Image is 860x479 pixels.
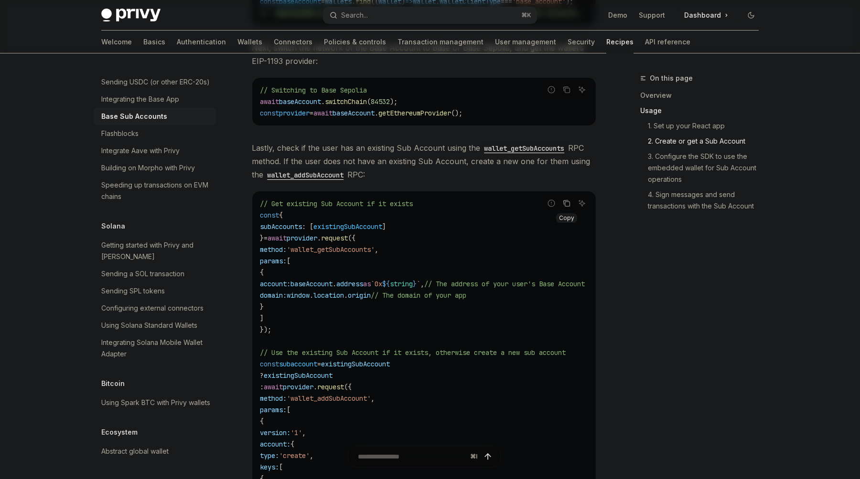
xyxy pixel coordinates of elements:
[313,291,344,300] span: location
[325,97,367,106] span: switchChain
[556,213,577,223] div: Copy
[348,291,371,300] span: origin
[101,94,179,105] div: Integrating the Base App
[375,245,378,254] span: ,
[101,239,210,262] div: Getting started with Privy and [PERSON_NAME]
[333,109,375,117] span: baseAccount
[260,199,413,208] span: // Get existing Sub Account if it exists
[606,31,634,53] a: Recipes
[94,159,216,177] a: Building on Morpho with Privy
[287,291,310,300] span: window
[264,234,268,242] span: =
[94,177,216,205] a: Speeding up transactions on EVM chains
[420,280,424,288] span: ,
[264,371,333,380] span: existingSubAccount
[378,109,451,117] span: getEthereumProvider
[290,280,333,288] span: baseAccount
[313,222,382,231] span: existingSubAccount
[101,111,167,122] div: Base Sub Accounts
[302,222,313,231] span: : [
[382,222,386,231] span: ]
[344,383,352,391] span: ({
[94,394,216,411] a: Using Spark BTC with Privy wallets
[645,31,690,53] a: API reference
[290,428,302,437] span: '1'
[101,337,210,360] div: Integrating Solana Mobile Wallet Adapter
[260,325,271,334] span: });
[143,31,165,53] a: Basics
[677,8,736,23] a: Dashboard
[260,86,367,94] span: // Switching to Base Sepolia
[363,280,371,288] span: as
[287,406,290,414] span: [
[260,314,264,323] span: ]
[371,97,390,106] span: 84532
[560,83,573,96] button: Copy the contents from the code block
[260,222,302,231] span: subAccounts
[333,280,336,288] span: .
[367,97,371,106] span: (
[260,360,279,368] span: const
[279,97,321,106] span: baseAccount
[94,282,216,300] a: Sending SPL tokens
[313,383,317,391] span: .
[358,446,466,467] input: Ask a question...
[608,10,627,20] a: Demo
[264,383,283,391] span: await
[94,265,216,282] a: Sending a SOL transaction
[260,383,264,391] span: :
[413,280,417,288] span: }
[263,170,347,179] a: wallet_addSubAccount
[480,143,568,153] a: wallet_getSubAccounts
[287,257,290,265] span: [
[101,9,161,22] img: dark logo
[568,31,595,53] a: Security
[287,234,317,242] span: provider
[94,142,216,159] a: Integrate Aave with Privy
[313,109,333,117] span: await
[279,211,283,219] span: {
[576,197,588,209] button: Ask AI
[317,383,344,391] span: request
[310,109,313,117] span: =
[521,11,531,19] span: ⌘ K
[101,31,132,53] a: Welcome
[260,245,287,254] span: method:
[94,125,216,142] a: Flashblocks
[371,291,466,300] span: // The domain of your app
[260,280,290,288] span: account:
[101,179,210,202] div: Speeding up transactions on EVM chains
[260,428,290,437] span: version:
[101,162,195,174] div: Building on Morpho with Privy
[640,134,766,149] a: 2. Create or get a Sub Account
[576,83,588,96] button: Ask AI
[260,394,287,403] span: method:
[252,141,596,181] span: Lastly, check if the user has an existing Sub Account using the RPC method. If the user does not ...
[260,302,264,311] span: }
[287,394,371,403] span: 'wallet_addSubAccount'
[260,234,264,242] span: }
[260,291,287,300] span: domain:
[94,317,216,334] a: Using Solana Standard Wallets
[545,83,558,96] button: Report incorrect code
[101,145,180,156] div: Integrate Aave with Privy
[344,291,348,300] span: .
[94,300,216,317] a: Configuring external connectors
[321,360,390,368] span: existingSubAccount
[481,450,494,463] button: Send message
[260,371,264,380] span: ?
[348,234,355,242] span: ({
[310,291,313,300] span: .
[260,440,290,448] span: account:
[684,10,721,20] span: Dashboard
[317,360,321,368] span: =
[260,211,279,219] span: const
[274,31,312,53] a: Connectors
[260,406,287,414] span: params:
[260,109,279,117] span: const
[341,10,368,21] div: Search...
[640,118,766,134] a: 1. Set up your React app
[268,234,287,242] span: await
[321,97,325,106] span: .
[101,397,210,408] div: Using Spark BTC with Privy wallets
